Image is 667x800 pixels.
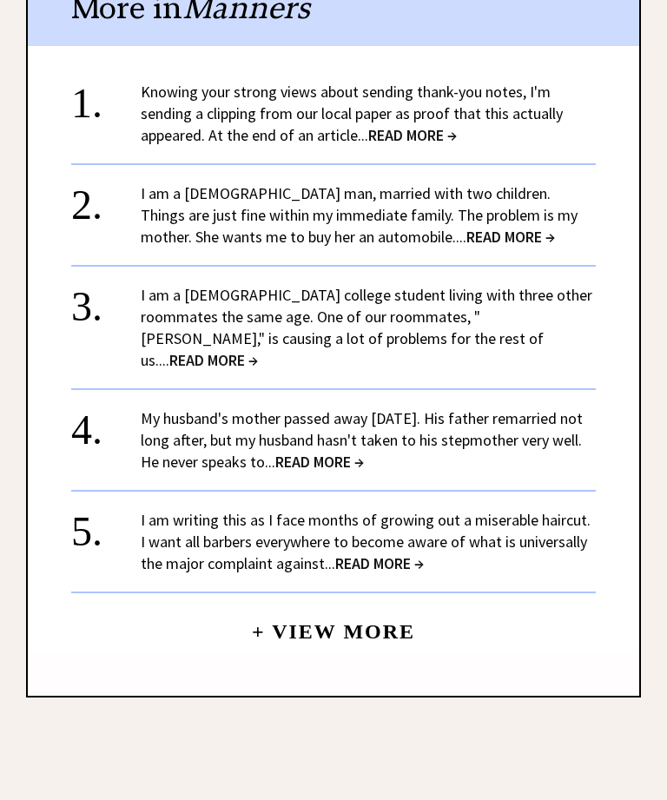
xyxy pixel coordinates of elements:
[141,286,592,371] a: I am a [DEMOGRAPHIC_DATA] college student living with three other roommates the same age. One of ...
[275,453,364,473] span: READ MORE →
[169,351,258,371] span: READ MORE →
[71,285,141,317] div: 3.
[335,554,424,574] span: READ MORE →
[141,83,563,146] a: Knowing your strong views about sending thank-you notes, I'm sending a clipping from our local pa...
[252,606,415,644] a: + View More
[141,511,591,574] a: I am writing this as I face months of growing out a miserable haircut. I want all barbers everywh...
[368,126,457,146] span: READ MORE →
[141,184,578,248] a: I am a [DEMOGRAPHIC_DATA] man, married with two children. Things are just fine within my immediat...
[71,82,141,114] div: 1.
[466,228,555,248] span: READ MORE →
[141,409,583,473] a: My husband's mother passed away [DATE]. His father remarried not long after, but my husband hasn'...
[71,510,141,542] div: 5.
[71,408,141,440] div: 4.
[71,183,141,215] div: 2.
